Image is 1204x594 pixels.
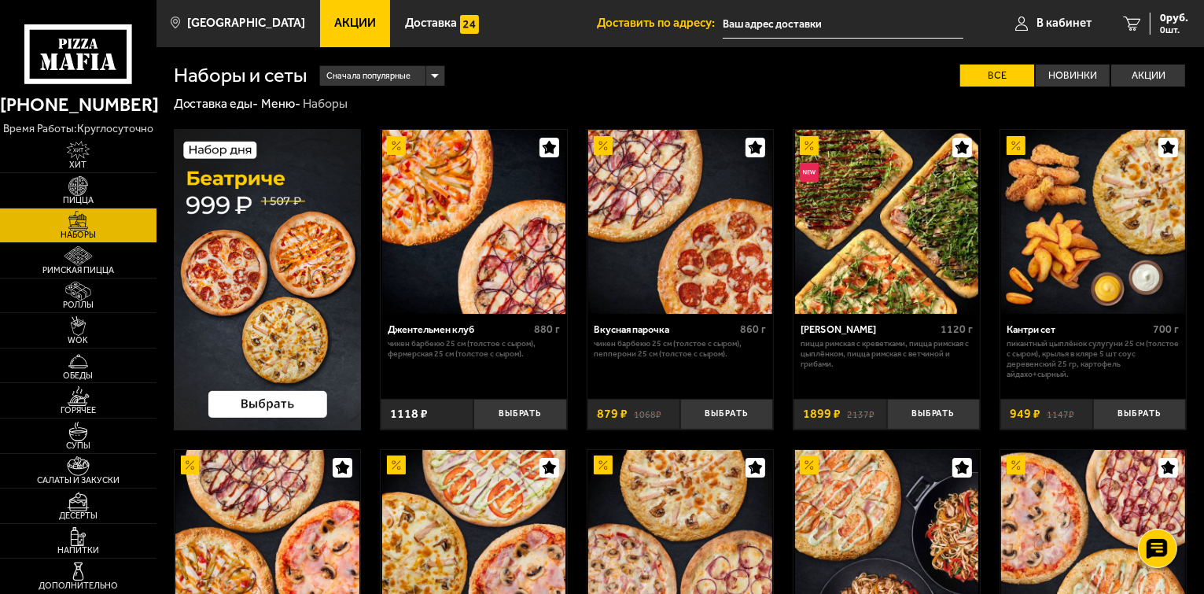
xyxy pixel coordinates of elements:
[1036,65,1110,87] label: Новинки
[597,17,723,29] span: Доставить по адресу:
[847,408,874,420] s: 2137 ₽
[473,399,566,430] button: Выбрать
[723,9,963,39] input: Ваш адрес доставки
[387,456,406,474] img: Акционный
[1001,130,1185,314] img: Кантри сет
[387,136,406,155] img: Акционный
[594,323,736,335] div: Вкусная парочка
[382,130,566,314] img: Джентельмен клуб
[534,323,560,336] span: 880 г
[594,339,766,360] p: Чикен Барбекю 25 см (толстое с сыром), Пепперони 25 см (толстое с сыром).
[1154,323,1180,336] span: 700 г
[801,323,937,335] div: [PERSON_NAME]
[795,130,979,314] img: Мама Миа
[1007,339,1179,379] p: Пикантный цыплёнок сулугуни 25 см (толстое с сыром), крылья в кляре 5 шт соус деревенский 25 гр, ...
[390,408,428,420] span: 1118 ₽
[1160,25,1188,35] span: 0 шт.
[1007,136,1025,155] img: Акционный
[803,408,841,420] span: 1899 ₽
[594,136,613,155] img: Акционный
[960,65,1034,87] label: Все
[1047,408,1074,420] s: 1147 ₽
[388,323,530,335] div: Джентельмен клуб
[388,339,560,360] p: Чикен Барбекю 25 см (толстое с сыром), Фермерская 25 см (толстое с сыром).
[680,399,773,430] button: Выбрать
[801,339,973,369] p: Пицца Римская с креветками, Пицца Римская с цыплёнком, Пицца Римская с ветчиной и грибами.
[594,456,613,474] img: Акционный
[800,456,819,474] img: Акционный
[381,130,567,314] a: АкционныйДжентельмен клуб
[1111,65,1185,87] label: Акции
[941,323,973,336] span: 1120 г
[303,96,348,113] div: Наборы
[597,408,628,420] span: 879 ₽
[587,130,774,314] a: АкционныйВкусная парочка
[634,408,661,420] s: 1068 ₽
[1093,399,1186,430] button: Выбрать
[800,163,819,182] img: Новинка
[1036,17,1092,29] span: В кабинет
[334,17,376,29] span: Акции
[741,323,767,336] span: 860 г
[174,65,307,86] h1: Наборы и сеты
[588,130,772,314] img: Вкусная парочка
[1000,130,1187,314] a: АкционныйКантри сет
[174,96,259,111] a: Доставка еды-
[326,65,411,88] span: Сначала популярные
[800,136,819,155] img: Акционный
[405,17,457,29] span: Доставка
[460,15,479,34] img: 15daf4d41897b9f0e9f617042186c801.svg
[181,456,200,474] img: Акционный
[187,17,305,29] span: [GEOGRAPHIC_DATA]
[793,130,980,314] a: АкционныйНовинкаМама Миа
[1010,408,1040,420] span: 949 ₽
[261,96,300,111] a: Меню-
[1160,13,1188,24] span: 0 руб.
[887,399,980,430] button: Выбрать
[1007,323,1149,335] div: Кантри сет
[1007,456,1025,474] img: Акционный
